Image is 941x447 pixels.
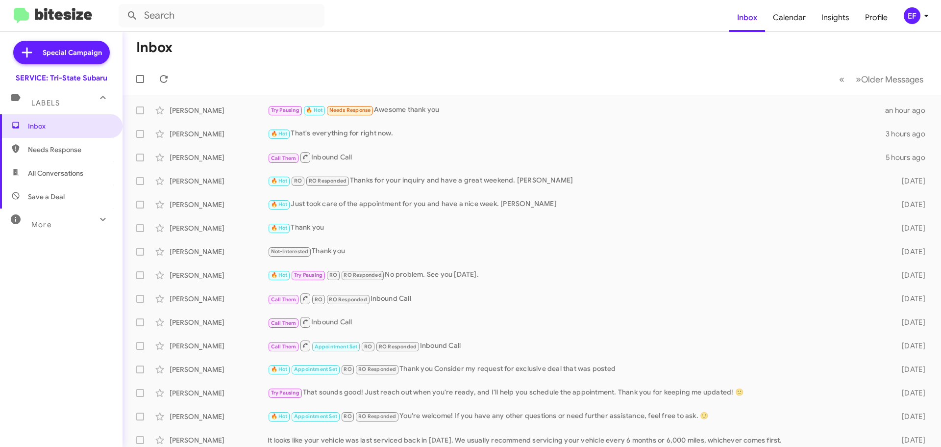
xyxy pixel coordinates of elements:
span: Special Campaign [43,48,102,57]
div: Thank you Consider my request for exclusive deal that was posted [268,364,886,375]
div: [DATE] [886,200,933,210]
div: Inbound Call [268,316,886,328]
div: 3 hours ago [886,129,933,139]
div: [PERSON_NAME] [170,200,268,210]
span: 🔥 Hot [306,107,322,113]
span: RO [329,272,337,278]
span: 🔥 Hot [271,225,288,231]
a: Special Campaign [13,41,110,64]
button: Previous [833,69,850,89]
span: Save a Deal [28,192,65,202]
span: Needs Response [28,145,111,155]
div: EF [904,7,920,24]
div: [PERSON_NAME] [170,270,268,280]
div: Inbound Call [268,151,886,163]
div: [DATE] [886,223,933,233]
div: [PERSON_NAME] [170,223,268,233]
div: Inbound Call [268,292,886,305]
span: RO [344,366,351,372]
div: [DATE] [886,270,933,280]
a: Insights [814,3,857,32]
span: 🔥 Hot [271,272,288,278]
span: Older Messages [861,74,923,85]
span: Inbox [28,121,111,131]
span: RO Responded [344,272,381,278]
div: [DATE] [886,294,933,304]
span: RO Responded [358,366,396,372]
span: Call Them [271,343,297,350]
div: an hour ago [885,105,933,115]
div: That's everything for right now. [268,128,886,139]
div: [PERSON_NAME] [170,365,268,374]
div: [DATE] [886,247,933,257]
div: [PERSON_NAME] [170,412,268,421]
div: [PERSON_NAME] [170,341,268,351]
span: RO [344,413,351,420]
span: More [31,220,51,229]
div: [PERSON_NAME] [170,153,268,162]
span: Try Pausing [271,107,299,113]
div: [DATE] [886,176,933,186]
a: Profile [857,3,895,32]
div: [PERSON_NAME] [170,388,268,398]
h1: Inbox [136,40,173,55]
a: Inbox [729,3,765,32]
div: [PERSON_NAME] [170,435,268,445]
div: [PERSON_NAME] [170,129,268,139]
div: [DATE] [886,435,933,445]
span: 🔥 Hot [271,413,288,420]
div: [DATE] [886,388,933,398]
span: 🔥 Hot [271,201,288,208]
span: RO [294,178,302,184]
div: You're welcome! If you have any other questions or need further assistance, feel free to ask. 🙂 [268,411,886,422]
input: Search [119,4,324,27]
div: Thank you [268,222,886,234]
div: 5 hours ago [886,153,933,162]
span: RO [364,343,372,350]
div: [PERSON_NAME] [170,176,268,186]
span: RO Responded [329,296,367,303]
span: Call Them [271,155,297,161]
span: Labels [31,99,60,107]
span: Call Them [271,320,297,326]
span: « [839,73,844,85]
div: It looks like your vehicle was last serviced back in [DATE]. We usually recommend servicing your ... [268,435,886,445]
div: [DATE] [886,341,933,351]
div: Just took care of the appointment for you and have a nice week. [PERSON_NAME] [268,199,886,210]
span: RO Responded [358,413,396,420]
div: [DATE] [886,317,933,327]
span: Call Them [271,296,297,303]
div: Awesome thank you [268,105,885,116]
span: » [856,73,861,85]
span: 🔥 Hot [271,131,288,137]
span: 🔥 Hot [271,366,288,372]
span: RO Responded [379,343,417,350]
span: RO Responded [309,178,347,184]
div: [PERSON_NAME] [170,105,268,115]
span: 🔥 Hot [271,178,288,184]
div: Inbound Call [268,340,886,352]
div: [DATE] [886,412,933,421]
button: Next [850,69,929,89]
span: Appointment Set [294,366,337,372]
div: [PERSON_NAME] [170,294,268,304]
div: Thanks for your inquiry and have a great weekend. [PERSON_NAME] [268,175,886,186]
div: [DATE] [886,365,933,374]
div: Thank you [268,246,886,257]
span: Appointment Set [315,343,358,350]
span: Appointment Set [294,413,337,420]
div: That sounds good! Just reach out when you're ready, and I'll help you schedule the appointment. T... [268,387,886,398]
div: [PERSON_NAME] [170,247,268,257]
span: Try Pausing [294,272,322,278]
span: Needs Response [329,107,371,113]
a: Calendar [765,3,814,32]
span: RO [315,296,322,303]
button: EF [895,7,930,24]
nav: Page navigation example [834,69,929,89]
div: No problem. See you [DATE]. [268,269,886,281]
div: [PERSON_NAME] [170,317,268,327]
